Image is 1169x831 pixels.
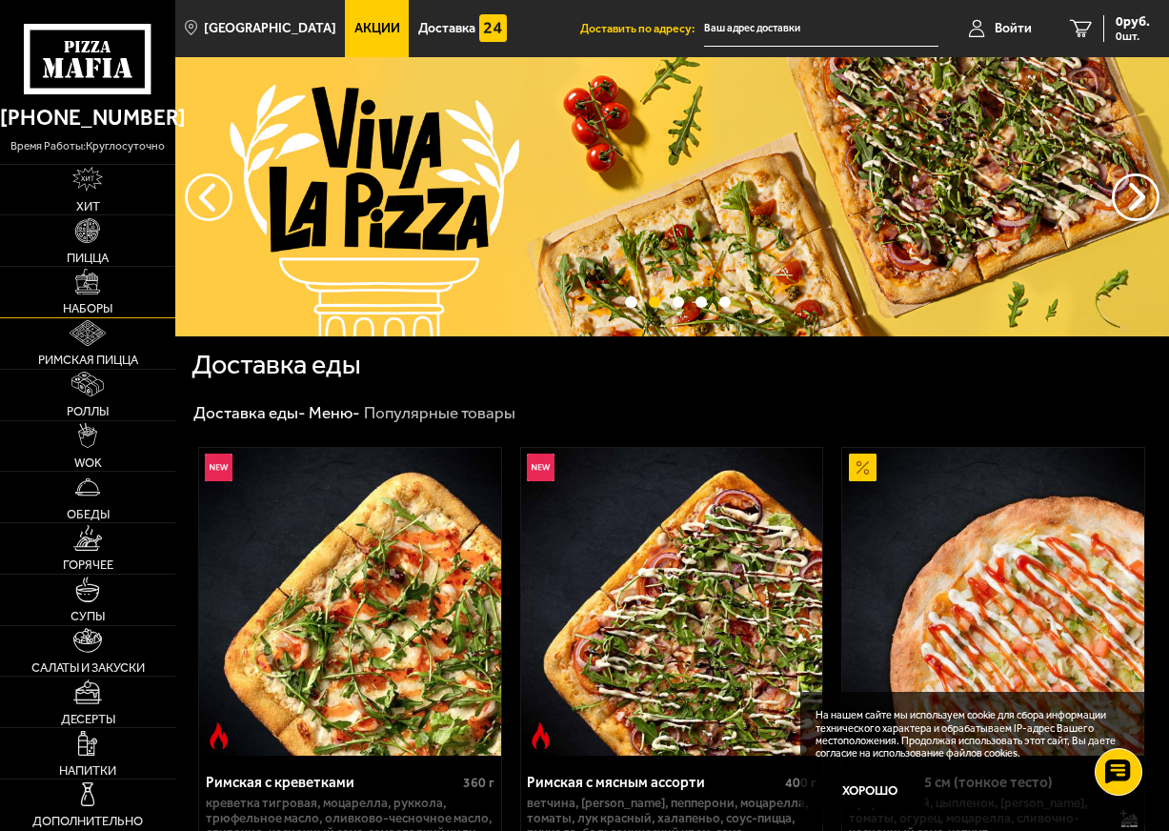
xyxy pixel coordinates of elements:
h1: Доставка еды [191,351,361,378]
button: точки переключения [719,296,731,308]
img: Новинка [205,454,232,481]
div: Римская с креветками [206,774,458,791]
span: 0 шт. [1116,30,1150,42]
a: Доставка еды- [193,403,306,422]
button: предыдущий [1112,173,1159,221]
div: Римская с мясным ассорти [527,774,779,791]
button: Хорошо [816,772,925,808]
span: Пицца [67,252,109,264]
a: НовинкаОстрое блюдоРимская с мясным ассорти [521,448,823,756]
span: Горячее [63,558,113,571]
span: Роллы [67,405,109,417]
button: точки переключения [625,296,636,308]
img: Острое блюдо [527,722,554,750]
img: Римская с креветками [199,448,501,756]
span: Десерты [61,713,115,725]
span: Римская пицца [38,354,138,366]
span: 400 г [785,775,816,791]
span: Обеды [67,508,110,520]
span: Хит [76,200,100,213]
span: Доставка [418,22,475,35]
span: 0 руб. [1116,15,1150,29]
span: Дополнительно [32,815,143,827]
span: [GEOGRAPHIC_DATA] [204,22,336,35]
img: Острое блюдо [205,722,232,750]
span: Салаты и закуски [31,661,145,674]
div: Популярные товары [364,402,515,423]
span: Доставить по адресу: [580,23,704,34]
img: Новинка [527,454,554,481]
button: точки переключения [649,296,660,308]
img: Римская с мясным ассорти [521,448,823,756]
a: НовинкаОстрое блюдоРимская с креветками [199,448,501,756]
a: АкционныйАль-Шам 25 см (тонкое тесто) [842,448,1144,756]
span: Напитки [59,764,116,777]
span: Супы [71,610,105,622]
span: Наборы [63,302,112,314]
span: Акции [354,22,400,35]
img: 15daf4d41897b9f0e9f617042186c801.svg [479,14,507,42]
img: Акционный [849,454,877,481]
input: Ваш адрес доставки [704,11,937,47]
span: 360 г [463,775,494,791]
button: точки переключения [695,296,707,308]
span: Войти [995,22,1032,35]
span: WOK [74,456,102,469]
button: точки переключения [673,296,684,308]
button: следующий [185,173,232,221]
img: Аль-Шам 25 см (тонкое тесто) [842,448,1144,756]
p: На нашем сайте мы используем cookie для сбора информации технического характера и обрабатываем IP... [816,709,1124,760]
a: Меню- [309,403,360,422]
